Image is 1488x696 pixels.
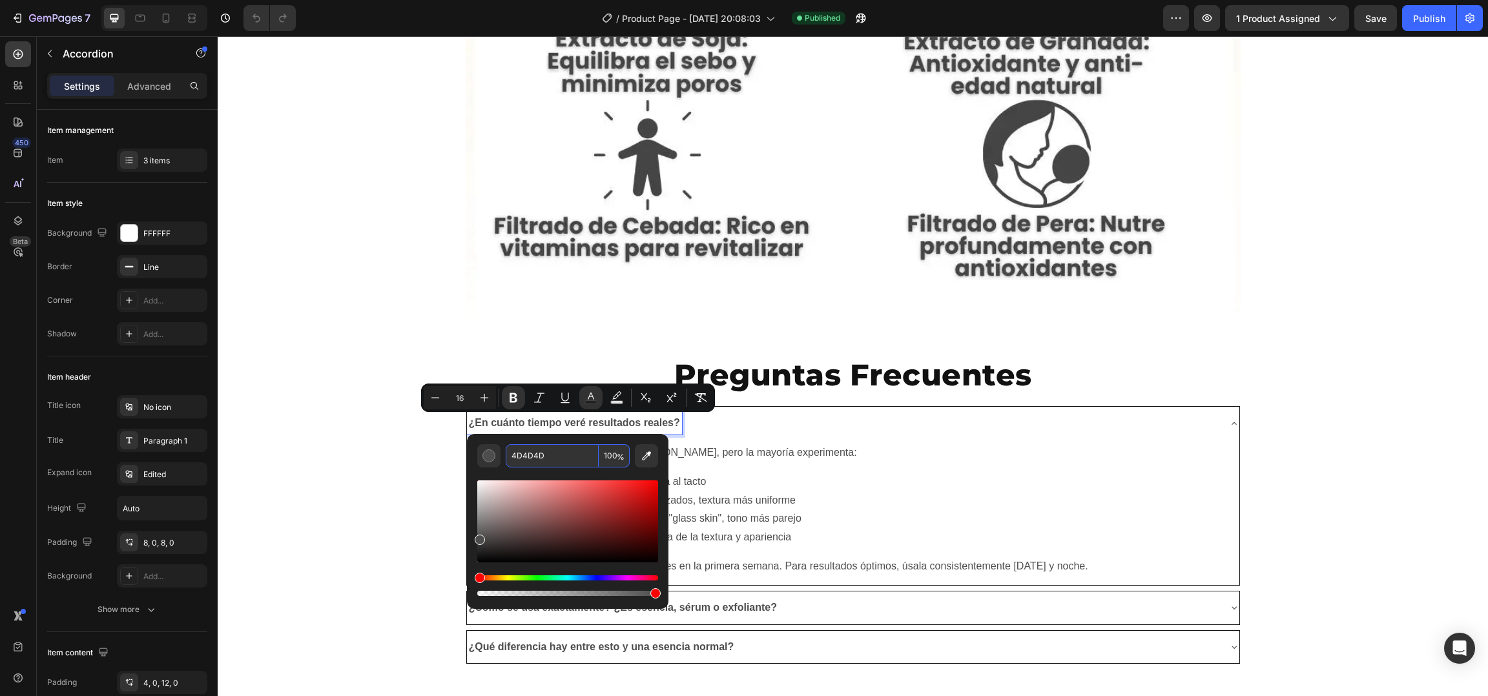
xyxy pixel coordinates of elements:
li: Piel más suave e hidratada al tacto [276,436,1020,455]
div: Paragraph 1 [143,435,204,447]
p: Los resultados varían según tu tipo [PERSON_NAME], pero la mayoría experimenta: [251,407,1020,426]
div: Border [47,261,72,272]
div: Edited [143,469,204,480]
span: Save [1365,13,1387,24]
div: No icon [143,402,204,413]
button: Save [1354,5,1397,31]
div: Rich Text Editor. Editing area: main [249,560,562,583]
strong: Día 4-7: [291,458,328,469]
div: 4, 0, 12, 0 [143,677,204,689]
div: Rich Text Editor. Editing area: main [249,376,464,398]
span: 1 product assigned [1236,12,1320,25]
span: Product Page - [DATE] 20:08:03 [622,12,761,25]
h2: Preguntas Frecuentes [420,318,851,360]
span: / [616,12,619,25]
strong: ¿Cómo se usa exactamente? ¿Es esencia, sérum o exfoliante? [251,566,560,577]
span: Published [805,12,840,24]
div: Title icon [47,400,81,411]
div: Add... [143,295,204,307]
strong: Día 1-3: [291,440,328,451]
div: Background [47,225,110,242]
div: Line [143,261,204,273]
li: Luminosidad notable tipo "glass skin", tono más parejo [276,473,1020,492]
div: Item content [47,644,111,662]
strong: ¿Qué diferencia hay entre esto y una esencia normal? [251,605,517,616]
strong: Día 8-14: [291,476,334,487]
div: FFFFFF [143,228,204,240]
div: Corner [47,294,73,306]
div: 450 [12,138,31,148]
li: Transformación completa de la textura y apariencia [276,492,1020,511]
div: Padding [47,534,95,551]
div: Editor contextual toolbar [421,384,715,412]
input: E.g FFFFFF [506,444,599,467]
p: Settings [64,79,100,93]
div: Background [47,570,92,582]
button: Show more [47,598,207,621]
div: Item header [47,371,91,383]
div: Shadow [47,328,77,340]
div: Expand icon [47,467,92,478]
strong: Día 15-30: [291,495,340,506]
iframe: Design area [218,36,1488,696]
div: Padding [47,677,77,688]
div: Title [47,435,63,446]
input: Auto [118,496,207,520]
div: Publish [1413,12,1445,25]
div: Add... [143,329,204,340]
strong: ¿En cuánto tiempo veré resultados reales? [251,381,462,392]
p: El 87% de usuarias reportan cambios visibles en la primera semana. Para resultados óptimos, úsala... [251,521,1020,540]
button: Publish [1402,5,1456,31]
div: 3 items [143,155,204,167]
div: Item [47,154,63,166]
div: Add... [143,571,204,582]
div: Item style [47,198,83,209]
span: % [617,450,625,464]
div: Hue [477,575,658,580]
li: Poros visiblemente minimizados, textura más uniforme [276,455,1020,474]
div: 8, 0, 8, 0 [143,537,204,549]
button: 1 product assigned [1225,5,1349,31]
div: Item management [47,125,114,136]
div: Rich Text Editor. Editing area: main [249,600,519,622]
p: Advanced [127,79,171,93]
button: 7 [5,5,96,31]
div: Undo/Redo [243,5,296,31]
p: Accordion [63,46,172,61]
div: Beta [10,236,31,247]
div: Height [47,500,89,517]
div: Open Intercom Messenger [1444,633,1475,664]
p: 7 [85,10,90,26]
div: Show more [98,603,158,616]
